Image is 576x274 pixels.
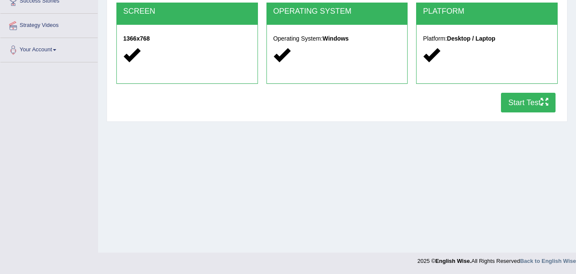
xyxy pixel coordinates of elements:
[417,253,576,265] div: 2025 © All Rights Reserved
[273,35,401,42] h5: Operating System:
[323,35,349,42] strong: Windows
[0,38,98,59] a: Your Account
[423,35,551,42] h5: Platform:
[123,35,150,42] strong: 1366x768
[447,35,495,42] strong: Desktop / Laptop
[0,14,98,35] a: Strategy Videos
[520,258,576,264] a: Back to English Wise
[501,93,556,112] button: Start Test
[123,7,251,16] h2: SCREEN
[273,7,401,16] h2: OPERATING SYSTEM
[423,7,551,16] h2: PLATFORM
[435,258,471,264] strong: English Wise.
